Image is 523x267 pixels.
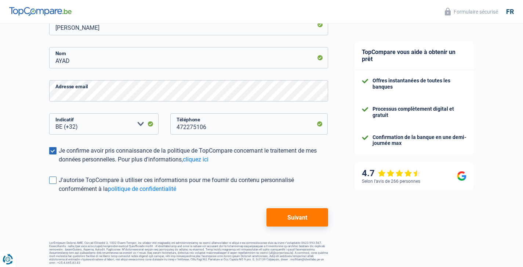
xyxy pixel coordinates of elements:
input: 401020304 [170,113,328,135]
div: Selon l’avis de 266 personnes [362,179,420,184]
div: Offres instantanées de toutes les banques [373,78,466,90]
a: politique de confidentialité [108,185,176,192]
a: cliquez ici [183,156,208,163]
footer: LorEmipsum Dolorsi AME, Con ad Elitsedd 3, 1002 Eiusm-Tempor, inc utlabor etd magnaaliq eni admin... [49,241,328,264]
div: fr [506,8,514,16]
div: 4.7 [362,168,421,179]
div: Processus complètement digital et gratuit [373,106,466,118]
div: TopCompare vous aide à obtenir un prêt [355,41,474,70]
div: Confirmation de la banque en une demi-journée max [373,134,466,147]
img: TopCompare Logo [9,7,72,16]
button: Suivant [266,208,328,227]
button: Formulaire sécurisé [440,6,502,18]
div: Je confirme avoir pris connaissance de la politique de TopCompare concernant le traitement de mes... [59,146,328,164]
div: J'autorise TopCompare à utiliser ces informations pour me fournir du contenu personnalisé conform... [59,176,328,193]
